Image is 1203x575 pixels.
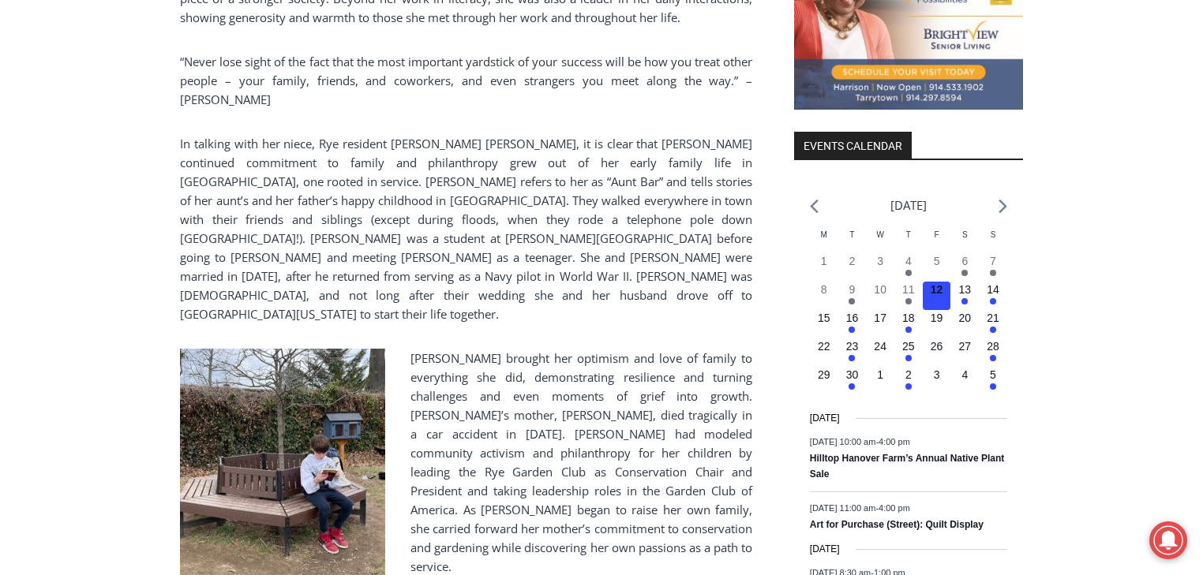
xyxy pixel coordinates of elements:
button: 3 [923,367,951,395]
time: 17 [874,312,886,324]
div: Monday [810,229,838,253]
button: 16 Has events [838,310,867,338]
time: 4 [961,368,968,381]
time: 7 [990,255,996,267]
time: - [810,502,910,512]
time: 18 [902,312,915,324]
div: Apply Now <> summer and RHS senior internships available [399,1,746,153]
button: 20 [950,310,979,338]
time: 28 [987,340,999,353]
span: Intern @ [DOMAIN_NAME] [413,157,732,192]
time: 1 [877,368,883,381]
button: 1 [810,253,838,282]
em: Has events [849,327,855,333]
span: S [991,230,996,239]
time: 11 [902,283,915,296]
button: 5 [923,253,951,282]
button: 25 Has events [894,338,923,367]
time: 27 [959,340,972,353]
button: 30 Has events [838,367,867,395]
div: Tuesday [838,229,867,253]
span: 4:00 pm [879,502,910,512]
span: F [935,230,939,239]
button: 12 [923,282,951,310]
span: [DATE] 11:00 am [810,502,876,512]
button: 4 [950,367,979,395]
time: 3 [934,368,940,381]
span: W [876,230,883,239]
time: 23 [846,340,859,353]
button: 27 [950,338,979,367]
button: 4 Has events [894,253,923,282]
div: / [176,133,180,149]
button: 23 Has events [838,338,867,367]
time: 1 [821,255,827,267]
em: Has events [905,298,912,304]
time: 22 [818,340,830,353]
button: 15 [810,310,838,338]
time: 14 [987,283,999,296]
time: 5 [990,368,996,381]
em: Has events [849,383,855,390]
em: Has events [961,298,968,304]
time: 19 [931,312,943,324]
p: In talking with her niece, Rye resident [PERSON_NAME] [PERSON_NAME], it is clear that [PERSON_NAM... [180,134,752,323]
button: 2 [838,253,867,282]
div: Sunday [979,229,1007,253]
time: 2 [849,255,856,267]
button: 10 [866,282,894,310]
time: 6 [961,255,968,267]
a: Next month [999,199,1007,214]
button: 24 [866,338,894,367]
button: 5 Has events [979,367,1007,395]
time: 12 [931,283,943,296]
time: 9 [849,283,856,296]
em: Has events [990,298,996,304]
a: Intern @ [DOMAIN_NAME] [380,153,765,196]
em: Has events [905,327,912,333]
time: 8 [821,283,827,296]
button: 1 [866,367,894,395]
h2: Events Calendar [794,132,912,159]
span: S [962,230,968,239]
em: Has events [905,270,912,276]
button: 29 [810,367,838,395]
button: 3 [866,253,894,282]
h4: [PERSON_NAME] Read Sanctuary Fall Fest: [DATE] [13,159,202,195]
button: 11 Has events [894,282,923,310]
em: Has events [990,383,996,390]
time: 26 [931,340,943,353]
a: Art for Purchase (Street): Quilt Display [810,519,984,532]
button: 14 Has events [979,282,1007,310]
button: 19 [923,310,951,338]
div: 2 [165,133,172,149]
button: 22 [810,338,838,367]
time: - [810,437,910,446]
button: 13 Has events [950,282,979,310]
time: 15 [818,312,830,324]
em: Has events [990,355,996,361]
div: Thursday [894,229,923,253]
span: T [906,230,911,239]
div: Wednesday [866,229,894,253]
button: 18 Has events [894,310,923,338]
em: Has events [849,355,855,361]
time: 4 [905,255,912,267]
time: [DATE] [810,542,840,557]
button: 9 Has events [838,282,867,310]
button: 7 Has events [979,253,1007,282]
time: 21 [987,312,999,324]
span: M [821,230,827,239]
time: 30 [846,368,859,381]
em: Has events [905,383,912,390]
button: 28 Has events [979,338,1007,367]
time: [DATE] [810,411,840,426]
div: 6 [184,133,191,149]
em: Has events [990,327,996,333]
time: 24 [874,340,886,353]
time: 20 [959,312,972,324]
time: 5 [934,255,940,267]
em: Has events [849,298,855,304]
button: 21 Has events [979,310,1007,338]
time: 3 [877,255,883,267]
